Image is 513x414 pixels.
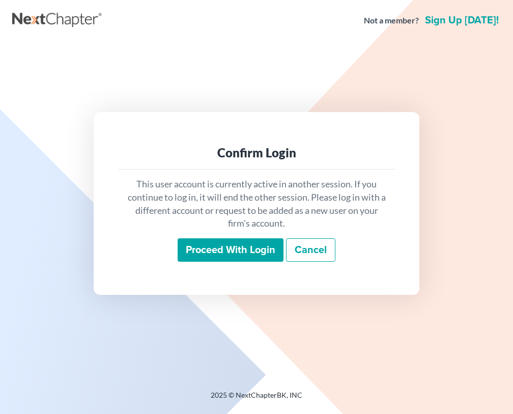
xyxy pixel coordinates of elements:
[423,15,501,25] a: Sign up [DATE]!
[126,178,387,230] p: This user account is currently active in another session. If you continue to log in, it will end ...
[12,390,501,408] div: 2025 © NextChapterBK, INC
[178,238,283,262] input: Proceed with login
[364,15,419,26] strong: Not a member?
[126,145,387,161] div: Confirm Login
[286,238,335,262] a: Cancel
